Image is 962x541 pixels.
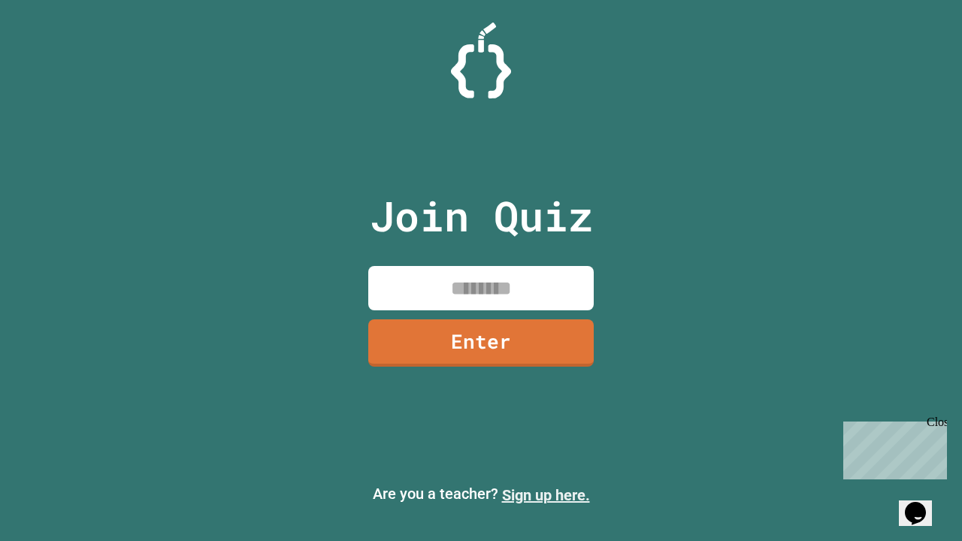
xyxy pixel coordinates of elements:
img: Logo.svg [451,23,511,98]
a: Enter [368,319,594,367]
p: Are you a teacher? [12,482,950,506]
p: Join Quiz [370,185,593,247]
iframe: chat widget [837,416,947,479]
div: Chat with us now!Close [6,6,104,95]
a: Sign up here. [502,486,590,504]
iframe: chat widget [899,481,947,526]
